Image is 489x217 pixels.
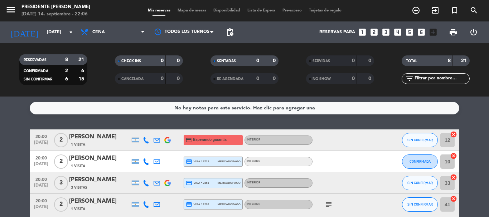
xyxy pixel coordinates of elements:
[32,204,50,213] span: [DATE]
[470,6,478,15] i: search
[161,58,164,63] strong: 0
[32,140,50,148] span: [DATE]
[450,174,457,181] i: cancel
[81,68,86,73] strong: 6
[24,69,48,73] span: CONFIRMADA
[5,24,43,40] i: [DATE]
[324,200,333,209] i: subject
[469,28,478,36] i: power_settings_new
[218,181,241,185] span: mercadopago
[407,181,433,185] span: SIN CONFIRMAR
[186,180,192,186] i: credit_card
[164,137,171,143] img: google-logo.png
[193,137,227,143] span: Esperando garantía
[313,59,330,63] span: SERVIDAS
[402,176,438,190] button: SIN CONFIRMAR
[186,201,209,208] span: visa * 2207
[21,4,90,11] div: Presidente [PERSON_NAME]
[186,158,192,165] i: credit_card
[177,76,181,81] strong: 0
[21,11,90,18] div: [DATE] 14. septiembre - 22:06
[32,153,50,162] span: 20:00
[450,195,457,202] i: cancel
[226,28,234,36] span: pending_actions
[32,196,50,204] span: 20:00
[54,154,68,169] span: 2
[463,21,484,43] div: LOG OUT
[405,74,414,83] i: filter_list
[32,175,50,183] span: 20:00
[186,180,209,186] span: visa * 2351
[381,28,391,37] i: looks_3
[186,201,192,208] i: credit_card
[402,133,438,147] button: SIN CONFIRMAR
[358,28,367,37] i: looks_one
[71,206,85,212] span: 1 Visita
[218,159,241,164] span: mercadopago
[78,77,86,82] strong: 15
[210,9,244,13] span: Disponibilidad
[352,58,355,63] strong: 0
[217,59,236,63] span: SENTADAS
[78,57,86,62] strong: 21
[32,132,50,140] span: 20:00
[5,4,16,18] button: menu
[144,9,174,13] span: Mis reservas
[273,76,277,81] strong: 0
[410,159,431,163] span: CONFIRMADA
[24,78,52,81] span: SIN CONFIRMAR
[429,28,438,37] i: add_box
[247,138,260,141] span: INTERIOR
[32,162,50,170] span: [DATE]
[305,9,345,13] span: Tarjetas de regalo
[402,154,438,169] button: CONFIRMADA
[431,6,440,15] i: exit_to_app
[247,160,260,163] span: INTERIOR
[121,59,141,63] span: CHECK INS
[185,137,192,143] i: credit_card
[450,131,457,138] i: cancel
[450,6,459,15] i: turned_in_not
[186,158,209,165] span: visa * 9712
[69,197,130,206] div: [PERSON_NAME]
[32,183,50,191] span: [DATE]
[174,104,315,112] div: No hay notas para este servicio. Haz clic para agregar una
[405,28,414,37] i: looks_5
[256,76,259,81] strong: 0
[313,77,331,81] span: NO SHOW
[71,142,85,148] span: 1 Visita
[69,175,130,184] div: [PERSON_NAME]
[450,152,457,159] i: cancel
[407,202,433,206] span: SIN CONFIRMAR
[369,28,379,37] i: looks_two
[217,77,243,81] span: RE AGENDADA
[54,197,68,212] span: 2
[461,58,468,63] strong: 21
[24,58,47,62] span: RESERVADAS
[65,77,68,82] strong: 6
[54,133,68,147] span: 2
[407,138,433,142] span: SIN CONFIRMAR
[218,202,241,207] span: mercadopago
[54,176,68,190] span: 3
[402,197,438,212] button: SIN CONFIRMAR
[449,28,457,36] span: print
[319,30,355,35] span: Reservas para
[121,77,144,81] span: CANCELADA
[412,6,420,15] i: add_circle_outline
[273,58,277,63] strong: 0
[177,58,181,63] strong: 0
[65,57,68,62] strong: 8
[161,76,164,81] strong: 0
[174,9,210,13] span: Mapa de mesas
[247,203,260,206] span: INTERIOR
[5,4,16,15] i: menu
[393,28,402,37] i: looks_4
[448,58,451,63] strong: 8
[71,163,85,169] span: 1 Visita
[368,76,373,81] strong: 0
[368,58,373,63] strong: 0
[279,9,305,13] span: Pre-acceso
[247,181,260,184] span: INTERIOR
[92,30,105,35] span: Cena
